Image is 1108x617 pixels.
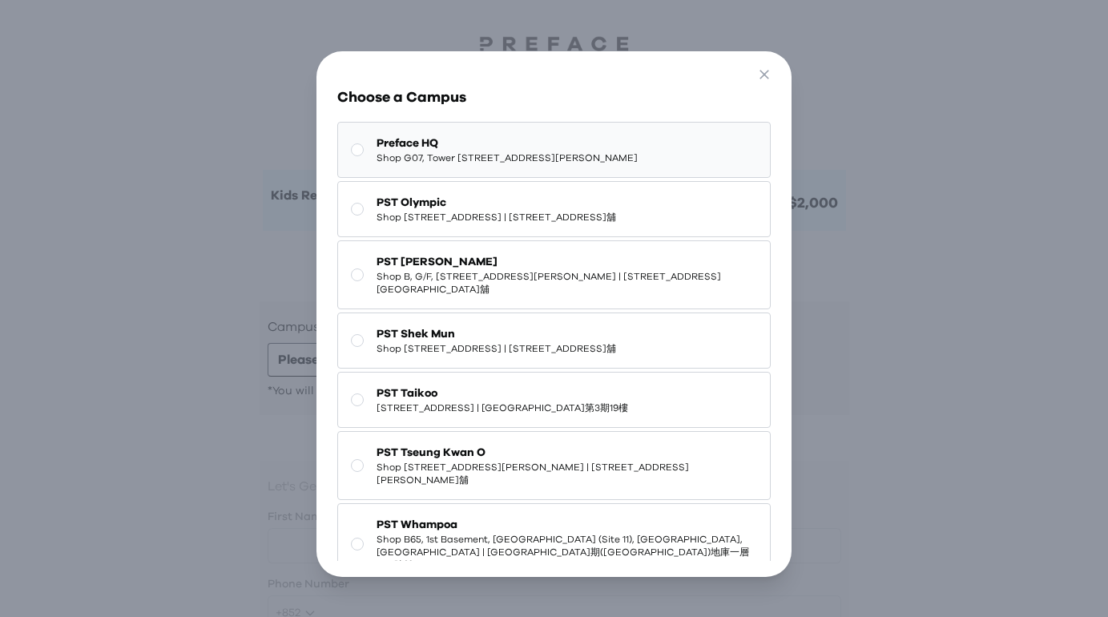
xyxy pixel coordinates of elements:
span: [STREET_ADDRESS] | [GEOGRAPHIC_DATA]第3期19樓 [377,401,628,414]
button: PST Shek MunShop [STREET_ADDRESS] | [STREET_ADDRESS]舖 [337,313,772,369]
span: Shop G07, Tower [STREET_ADDRESS][PERSON_NAME] [377,151,638,164]
span: Shop [STREET_ADDRESS] | [STREET_ADDRESS]舖 [377,211,616,224]
span: PST Taikoo [377,385,628,401]
span: PST Whampoa [377,517,758,533]
span: PST Shek Mun [377,326,616,342]
button: PST OlympicShop [STREET_ADDRESS] | [STREET_ADDRESS]舖 [337,181,772,237]
span: PST Olympic [377,195,616,211]
span: Preface HQ [377,135,638,151]
button: PST Tseung Kwan OShop [STREET_ADDRESS][PERSON_NAME] | [STREET_ADDRESS][PERSON_NAME]舖 [337,431,772,500]
button: PST Taikoo[STREET_ADDRESS] | [GEOGRAPHIC_DATA]第3期19樓 [337,372,772,428]
span: PST Tseung Kwan O [377,445,758,461]
button: PST [PERSON_NAME]Shop B, G/F, [STREET_ADDRESS][PERSON_NAME] | [STREET_ADDRESS][GEOGRAPHIC_DATA]舖 [337,240,772,309]
span: Shop [STREET_ADDRESS][PERSON_NAME] | [STREET_ADDRESS][PERSON_NAME]舖 [377,461,758,486]
span: PST [PERSON_NAME] [377,254,758,270]
button: Preface HQShop G07, Tower [STREET_ADDRESS][PERSON_NAME] [337,122,772,178]
button: PST WhampoaShop B65, 1st Basement, [GEOGRAPHIC_DATA] (Site 11), [GEOGRAPHIC_DATA], [GEOGRAPHIC_DA... [337,503,772,585]
span: Shop B65, 1st Basement, [GEOGRAPHIC_DATA] (Site 11), [GEOGRAPHIC_DATA], [GEOGRAPHIC_DATA] | [GEOG... [377,533,758,571]
span: Shop [STREET_ADDRESS] | [STREET_ADDRESS]舖 [377,342,616,355]
h3: Choose a Campus [337,87,772,109]
span: Shop B, G/F, [STREET_ADDRESS][PERSON_NAME] | [STREET_ADDRESS][GEOGRAPHIC_DATA]舖 [377,270,758,296]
